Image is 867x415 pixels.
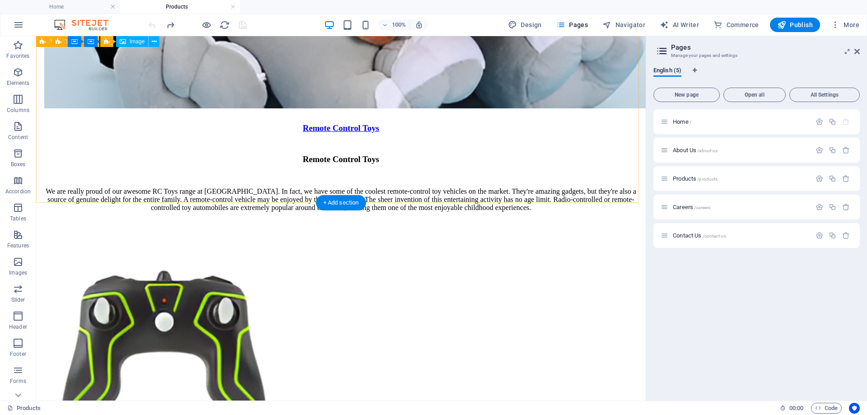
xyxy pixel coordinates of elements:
[120,2,240,12] h4: Products
[10,215,26,222] p: Tables
[723,88,786,102] button: Open all
[831,20,859,29] span: More
[671,51,842,60] h3: Manage your pages and settings
[842,118,850,126] div: The startpage cannot be deleted
[7,403,41,414] a: Click to cancel selection. Double-click to open Pages
[673,118,691,125] span: Click to open page
[553,18,592,32] button: Pages
[670,147,811,153] div: About Us/about-us
[842,175,850,182] div: Remove
[165,20,176,30] i: Redo: Duplicate elements (Ctrl+Y, ⌘+Y)
[816,146,823,154] div: Settings
[793,92,856,98] span: All Settings
[653,65,681,78] span: English (5)
[816,232,823,239] div: Settings
[816,203,823,211] div: Settings
[816,118,823,126] div: Settings
[829,118,836,126] div: Duplicate
[6,52,29,60] p: Favorites
[789,88,860,102] button: All Settings
[165,19,176,30] button: redo
[8,134,28,141] p: Content
[657,92,716,98] span: New page
[694,205,710,210] span: /careers
[670,233,811,238] div: Contact Us/contact-us
[7,79,30,87] p: Elements
[690,120,691,125] span: /
[829,146,836,154] div: Duplicate
[727,92,782,98] span: Open all
[656,18,703,32] button: AI Writer
[508,20,542,29] span: Design
[219,20,230,30] i: Reload page
[770,18,820,32] button: Publish
[673,147,718,154] span: Click to open page
[829,203,836,211] div: Duplicate
[11,296,25,303] p: Slider
[602,20,645,29] span: Navigator
[392,19,406,30] h6: 100%
[670,204,811,210] div: Careers/careers
[7,242,29,249] p: Features
[811,403,842,414] button: Code
[670,176,811,182] div: Products/products
[842,203,850,211] div: Remove
[829,175,836,182] div: Duplicate
[653,88,720,102] button: New page
[653,67,860,84] div: Language Tabs
[130,39,144,44] span: Image
[849,403,860,414] button: Usercentrics
[660,20,699,29] span: AI Writer
[7,107,29,114] p: Columns
[316,195,366,210] div: + Add section
[796,405,797,411] span: :
[415,21,423,29] i: On resize automatically adjust zoom level to fit chosen device.
[697,177,718,182] span: /products
[697,148,718,153] span: /about-us
[671,43,860,51] h2: Pages
[201,19,212,30] button: Click here to leave preview mode and continue editing
[829,232,836,239] div: Duplicate
[504,18,545,32] button: Design
[827,18,863,32] button: More
[713,20,759,29] span: Commerce
[842,232,850,239] div: Remove
[780,403,804,414] h6: Session time
[777,20,813,29] span: Publish
[9,269,28,276] p: Images
[673,232,726,239] span: Click to open page
[816,175,823,182] div: Settings
[5,188,31,195] p: Accordion
[10,350,26,358] p: Footer
[11,161,26,168] p: Boxes
[599,18,649,32] button: Navigator
[378,19,410,30] button: 100%
[52,19,120,30] img: Editor Logo
[703,233,727,238] span: /contact-us
[789,403,803,414] span: 00 00
[556,20,588,29] span: Pages
[670,119,811,125] div: Home/
[673,175,718,182] span: Click to open page
[673,204,710,210] span: Click to open page
[842,146,850,154] div: Remove
[504,18,545,32] div: Design (Ctrl+Alt+Y)
[219,19,230,30] button: reload
[9,323,27,331] p: Header
[10,378,26,385] p: Forms
[815,403,838,414] span: Code
[710,18,763,32] button: Commerce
